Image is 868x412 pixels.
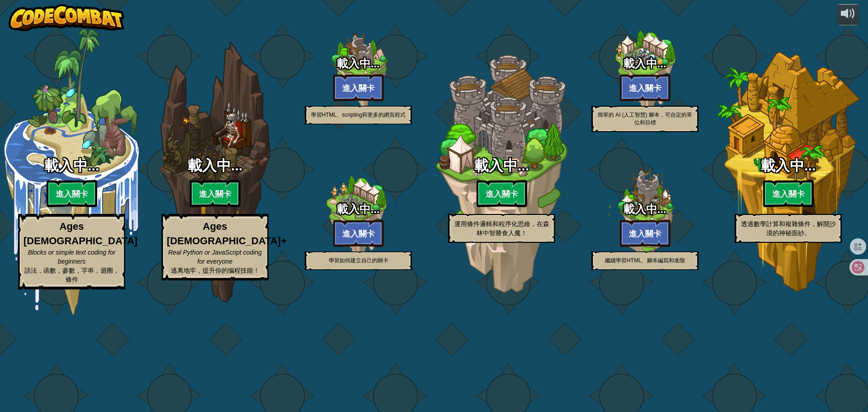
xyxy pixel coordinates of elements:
span: 載入中… [337,56,380,71]
btn: 進入關卡 [763,180,814,207]
btn: 進入關卡 [620,220,670,247]
span: 載入中… [761,156,816,175]
div: Complete previous world to unlock [143,28,287,315]
span: 載入中… [623,56,666,71]
span: 載入中… [188,156,243,175]
btn: 進入關卡 [47,180,97,207]
span: Real Python or JavaScript coding for everyone [168,249,262,265]
span: 簡單的 AI (人工智慧) 腳本，可自定的單位和目標 [598,112,692,126]
btn: 進入關卡 [333,74,384,101]
div: Complete previous world to unlock [287,146,430,289]
strong: Ages [DEMOGRAPHIC_DATA]+ [167,221,287,246]
span: 語法，函數，參數，字串，迴圈，條件 [24,267,119,283]
span: 載入中… [44,156,99,175]
span: 載入中… [474,156,529,175]
span: 逃离地牢，提升你的编程技能！ [171,267,259,274]
img: CodeCombat - Learn how to code by playing a game [9,4,124,31]
button: 調整音量 [837,4,859,25]
span: 繼續學習HTML、腳本編寫和進階 [605,257,685,264]
span: 載入中… [337,201,380,217]
btn: 進入關卡 [333,220,384,247]
span: 學習HTML、scripting和更多的網頁程式 [311,112,406,118]
btn: 進入關卡 [190,180,241,207]
strong: Ages [DEMOGRAPHIC_DATA] [24,221,137,246]
div: Complete previous world to unlock [430,28,573,315]
btn: 進入關卡 [476,180,527,207]
div: Complete previous world to unlock [573,146,717,289]
span: 載入中… [623,201,666,217]
span: 透過數學計算和複雜條件，解開沙漠的神秘面紗。 [741,220,836,237]
span: 學習如何建立自己的關卡 [329,257,388,264]
span: Blocks or simple text coding for beginners [28,249,116,265]
btn: 進入關卡 [620,74,670,101]
span: 運用條件邏輯和程序化思維，在森林中智勝食人魔！ [454,220,549,237]
div: Complete previous world to unlock [717,28,860,315]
